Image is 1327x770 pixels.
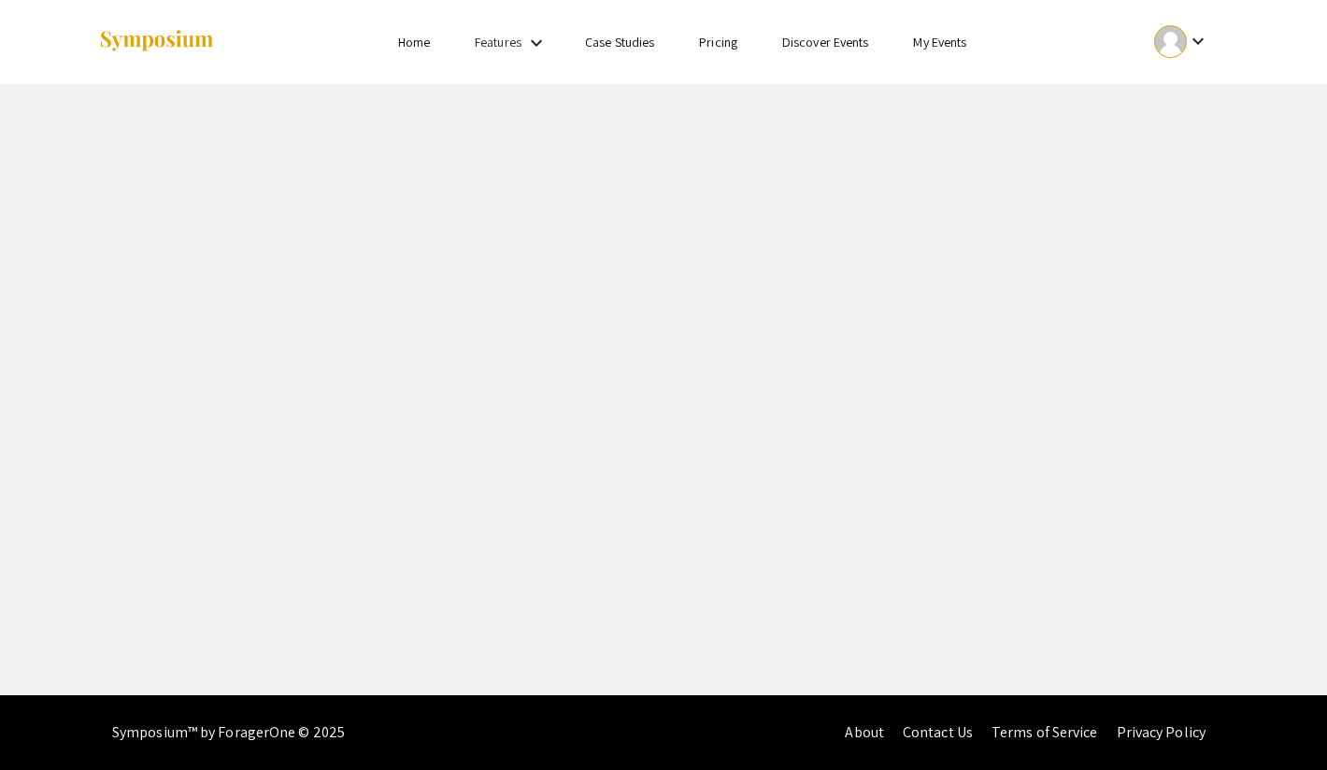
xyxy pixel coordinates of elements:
iframe: Chat [1248,686,1313,756]
a: Discover Events [782,34,869,50]
a: Case Studies [585,34,654,50]
a: Contact Us [903,722,973,742]
img: Symposium by ForagerOne [98,29,215,54]
mat-icon: Expand Features list [525,32,548,54]
a: My Events [913,34,966,50]
a: Terms of Service [992,722,1098,742]
div: Symposium™ by ForagerOne © 2025 [112,695,345,770]
a: Features [475,34,521,50]
a: About [845,722,884,742]
a: Home [398,34,430,50]
a: Privacy Policy [1117,722,1206,742]
button: Expand account dropdown [1134,21,1229,63]
a: Pricing [699,34,737,50]
mat-icon: Expand account dropdown [1187,30,1209,52]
